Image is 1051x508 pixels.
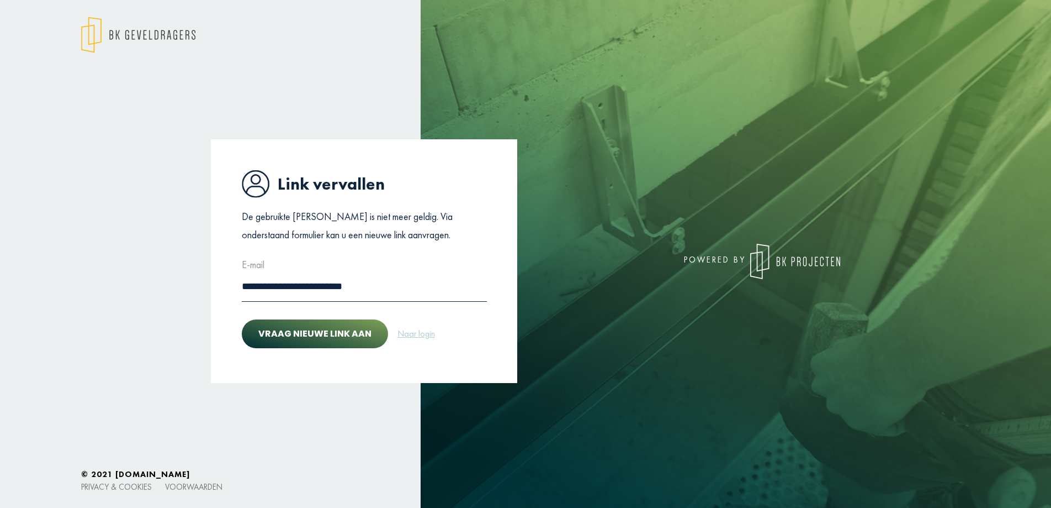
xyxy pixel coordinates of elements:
div: powered by [534,244,840,279]
h6: © 2021 [DOMAIN_NAME] [81,469,970,479]
img: logo [750,244,840,279]
a: Naar login [397,327,436,341]
img: logo [81,17,195,53]
img: icon [242,170,269,198]
a: Privacy & cookies [81,481,152,492]
label: E-mail [242,256,264,274]
button: Vraag nieuwe link aan [242,320,388,348]
a: Voorwaarden [165,481,222,492]
h1: Link vervallen [242,170,487,198]
p: De gebruikte [PERSON_NAME] is niet meer geldig. Via onderstaand formulier kan u een nieuwe link a... [242,208,487,244]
